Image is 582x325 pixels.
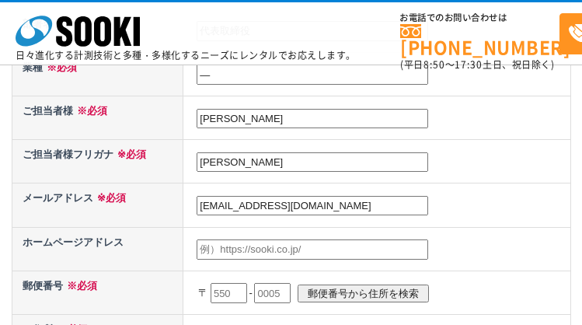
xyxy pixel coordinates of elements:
th: 業種 [12,52,183,96]
input: 例）example@sooki.co.jp [197,196,428,216]
span: ※必須 [113,149,146,160]
span: ※必須 [73,105,107,117]
span: (平日 ～ 土日、祝日除く) [400,58,554,72]
input: 例）https://sooki.co.jp/ [197,239,428,260]
p: 日々進化する計測技術と多種・多様化するニーズにレンタルでお応えします。 [16,51,356,60]
span: お電話でのお問い合わせは [400,13,559,23]
span: ※必須 [43,61,77,73]
input: 業種不明の場合、事業内容を記載ください [197,65,428,85]
p: 〒 - [198,276,566,310]
th: ホームページアドレス [12,227,183,271]
input: 例）ソーキ タロウ [197,152,428,173]
a: [PHONE_NUMBER] [400,24,559,56]
th: ご担当者様フリガナ [12,140,183,183]
span: ※必須 [63,280,97,292]
th: 郵便番号 [12,271,183,314]
input: 例）創紀 太郎 [197,109,428,129]
input: 0005 [254,283,291,303]
span: ※必須 [93,192,126,204]
input: 郵便番号から住所を検索 [298,285,429,302]
input: 550 [211,283,247,303]
span: 8:50 [423,58,445,72]
th: メールアドレス [12,183,183,227]
span: 17:30 [455,58,483,72]
th: ご担当者様 [12,96,183,140]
